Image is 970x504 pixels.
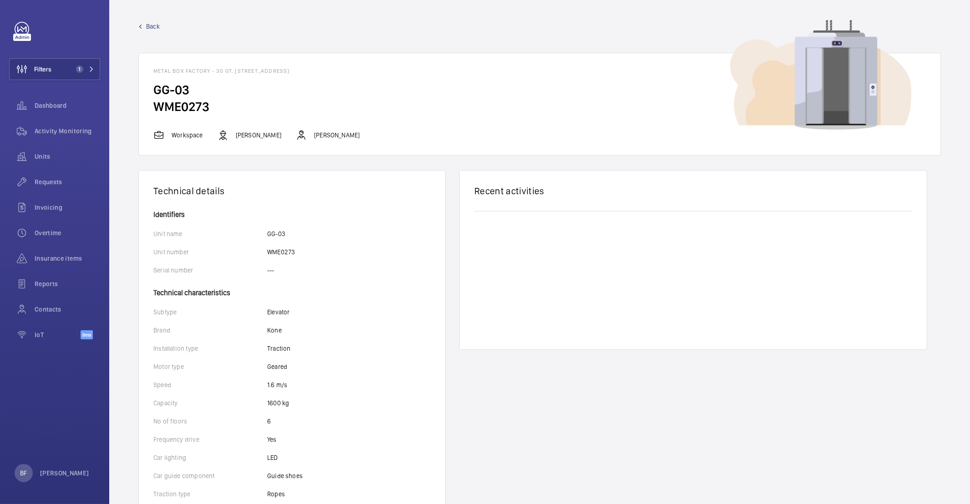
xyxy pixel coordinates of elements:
[730,20,911,130] img: device image
[236,131,281,140] p: [PERSON_NAME]
[81,330,93,339] span: Beta
[40,469,89,478] p: [PERSON_NAME]
[267,307,289,317] p: Elevator
[153,362,267,371] p: Motor type
[35,177,100,186] span: Requests
[153,435,267,444] p: Frequency drive
[153,211,431,218] h4: Identifiers
[267,471,303,480] p: Guide shoes
[153,471,267,480] p: Car guide component
[267,453,278,462] p: LED
[153,98,926,115] h2: WME0273
[267,326,282,335] p: Kone
[20,469,27,478] p: BF
[35,152,100,161] span: Units
[76,66,83,73] span: 1
[153,229,267,238] p: Unit name
[153,380,267,389] p: Speed
[474,185,912,197] h2: Recent activities
[153,185,431,197] h1: Technical details
[35,101,100,110] span: Dashboard
[35,254,100,263] span: Insurance items
[9,58,100,80] button: Filters1
[267,380,287,389] p: 1.6 m/s
[314,131,360,140] p: [PERSON_NAME]
[153,453,267,462] p: Car lighting
[153,489,267,499] p: Traction type
[153,307,267,317] p: Subtype
[146,22,160,31] span: Back
[153,398,267,408] p: Capacity
[153,247,267,257] p: Unit number
[153,344,267,353] p: Installation type
[172,131,203,140] p: Workspace
[267,417,271,426] p: 6
[153,417,267,426] p: No of floors
[35,126,100,136] span: Activity Monitoring
[35,330,81,339] span: IoT
[153,326,267,335] p: Brand
[267,435,277,444] p: Yes
[267,362,287,371] p: Geared
[34,65,51,74] span: Filters
[153,266,267,275] p: Serial number
[267,489,285,499] p: Ropes
[267,247,295,257] p: WME0273
[35,203,100,212] span: Invoicing
[267,398,289,408] p: 1600 kg
[35,305,100,314] span: Contacts
[267,266,274,275] p: ---
[153,81,926,98] h2: GG-03
[153,284,431,297] h4: Technical characteristics
[35,228,100,237] span: Overtime
[35,279,100,288] span: Reports
[267,229,285,238] p: GG-03
[267,344,290,353] p: Traction
[153,68,926,74] h1: Metal Box Factory - 30 Gt. [STREET_ADDRESS]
